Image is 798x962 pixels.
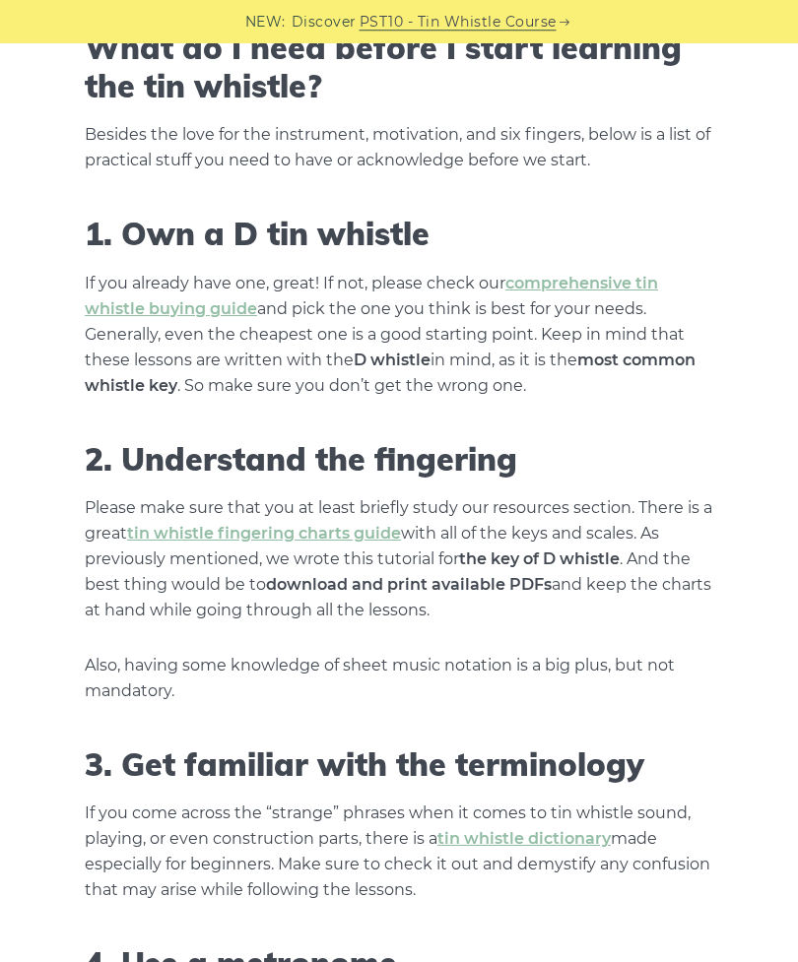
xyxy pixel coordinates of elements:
h2: What do I need before I start learning the tin whistle? [85,29,713,104]
span: NEW: [245,11,286,33]
p: If you come across the “strange” phrases when it comes to tin whistle sound, playing, or even con... [85,801,713,903]
p: Also, having some knowledge of sheet music notation is a big plus, but not mandatory. [85,653,713,704]
strong: D whistle [354,351,431,369]
a: PST10 - Tin Whistle Course [360,11,557,33]
a: comprehensive tin whistle buying guide [85,274,658,318]
h2: 3. Get familiar with the terminology [85,745,713,783]
strong: most common whistle key [85,351,696,395]
a: tin whistle dictionary [437,829,611,848]
p: Besides the love for the instrument, motivation, and six fingers, below is a list of practical st... [85,122,713,173]
p: Please make sure that you at least briefly study our resources section. There is a great with all... [85,495,713,623]
a: tin whistle fingering charts guide [127,524,401,543]
p: If you already have one, great! If not, please check our and pick the one you think is best for y... [85,271,713,399]
h2: 1. Own a D tin whistle [85,215,713,252]
strong: the key of D whistle [459,549,620,568]
span: Discover [292,11,357,33]
strong: download and print available PDFs [266,575,552,594]
h2: 2. Understand the fingering [85,440,713,478]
